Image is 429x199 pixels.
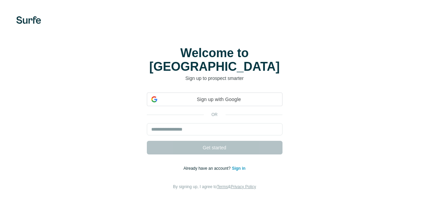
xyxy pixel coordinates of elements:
[16,16,41,24] img: Surfe's logo
[217,184,228,189] a: Terms
[173,184,256,189] span: By signing up, I agree to &
[147,93,282,106] div: Sign up with Google
[147,46,282,73] h1: Welcome to [GEOGRAPHIC_DATA]
[183,166,232,171] span: Already have an account?
[147,75,282,82] p: Sign up to prospect smarter
[232,166,246,171] a: Sign in
[231,184,256,189] a: Privacy Policy
[160,96,278,103] span: Sign up with Google
[204,112,226,118] p: or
